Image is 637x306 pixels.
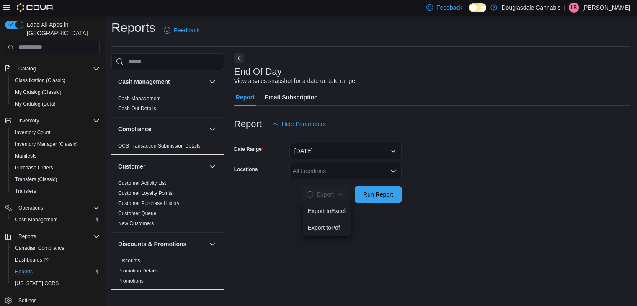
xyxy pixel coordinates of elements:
[18,117,39,124] span: Inventory
[15,295,100,306] span: Settings
[307,186,343,203] span: Export
[8,162,103,174] button: Purchase Orders
[12,267,36,277] a: Reports
[15,296,40,306] a: Settings
[308,224,346,231] span: Export to Pdf
[8,266,103,277] button: Reports
[118,240,186,248] h3: Discounts & Promotions
[118,210,156,217] span: Customer Queue
[15,164,53,171] span: Purchase Orders
[118,143,201,149] a: OCS Transaction Submission Details
[18,297,36,304] span: Settings
[303,202,351,219] button: Export toExcel
[8,277,103,289] button: [US_STATE] CCRS
[8,150,103,162] button: Manifests
[118,297,206,306] button: Finance
[2,231,103,242] button: Reports
[207,161,217,171] button: Customer
[111,178,224,232] div: Customer
[15,216,57,223] span: Cash Management
[174,26,199,34] span: Feedback
[12,87,65,97] a: My Catalog (Classic)
[118,257,140,264] span: Discounts
[469,3,486,12] input: Dark Mode
[23,21,100,37] span: Load All Apps in [GEOGRAPHIC_DATA]
[234,53,244,63] button: Next
[12,139,100,149] span: Inventory Manager (Classic)
[15,268,33,275] span: Reports
[118,220,154,227] span: New Customers
[12,163,100,173] span: Purchase Orders
[118,106,156,112] a: Cash Out Details
[12,186,100,196] span: Transfers
[118,190,173,196] a: Customer Loyalty Points
[207,239,217,249] button: Discounts & Promotions
[12,215,61,225] a: Cash Management
[15,231,100,241] span: Reports
[12,75,100,86] span: Classification (Classic)
[8,254,103,266] a: Dashboards
[12,215,100,225] span: Cash Management
[118,95,160,102] span: Cash Management
[12,174,100,184] span: Transfers (Classic)
[111,141,224,154] div: Compliance
[118,78,170,86] h3: Cash Management
[12,163,57,173] a: Purchase Orders
[118,143,201,149] span: OCS Transaction Submission Details
[234,146,264,153] label: Date Range
[12,151,100,161] span: Manifests
[571,3,577,13] span: LB
[15,188,36,194] span: Transfers
[8,138,103,150] button: Inventory Manager (Classic)
[207,124,217,134] button: Compliance
[118,277,144,284] span: Promotions
[118,240,206,248] button: Discounts & Promotions
[15,64,39,74] button: Catalog
[111,19,155,36] h1: Reports
[234,119,262,129] h3: Report
[12,75,69,86] a: Classification (Classic)
[234,67,282,77] h3: End Of Day
[12,255,100,265] span: Dashboards
[18,205,43,211] span: Operations
[569,3,579,13] div: Lucas Bordin
[265,89,318,106] span: Email Subscription
[118,258,140,264] a: Discounts
[111,93,224,117] div: Cash Management
[305,189,315,199] span: Loading
[564,3,565,13] p: |
[289,143,402,159] button: [DATE]
[118,125,206,133] button: Compliance
[12,127,100,137] span: Inventory Count
[2,202,103,214] button: Operations
[501,3,560,13] p: Douglasdale Cannabis
[2,115,103,127] button: Inventory
[234,77,357,86] div: View a sales snapshot for a date or date range.
[15,129,51,136] span: Inventory Count
[12,99,59,109] a: My Catalog (Beta)
[8,86,103,98] button: My Catalog (Classic)
[118,125,151,133] h3: Compliance
[12,243,68,253] a: Canadian Compliance
[282,120,326,128] span: Hide Parameters
[15,141,78,148] span: Inventory Manager (Classic)
[118,180,166,187] span: Customer Activity List
[18,233,36,240] span: Reports
[8,127,103,138] button: Inventory Count
[8,98,103,110] button: My Catalog (Beta)
[8,75,103,86] button: Classification (Classic)
[118,78,206,86] button: Cash Management
[15,89,62,96] span: My Catalog (Classic)
[118,278,144,284] a: Promotions
[118,220,154,226] a: New Customers
[8,174,103,185] button: Transfers (Classic)
[2,63,103,75] button: Catalog
[118,268,158,274] a: Promotion Details
[355,186,402,203] button: Run Report
[302,186,348,203] button: LoadingExport
[308,207,346,214] span: Export to Excel
[118,162,206,171] button: Customer
[12,87,100,97] span: My Catalog (Classic)
[234,166,258,173] label: Locations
